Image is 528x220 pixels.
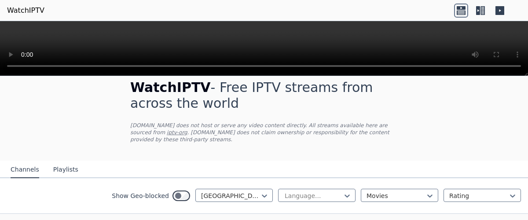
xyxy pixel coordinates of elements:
h1: - Free IPTV streams from across the world [130,80,398,111]
p: [DOMAIN_NAME] does not host or serve any video content directly. All streams available here are s... [130,122,398,143]
span: WatchIPTV [130,80,211,95]
label: Show Geo-blocked [112,191,169,200]
a: iptv-org [167,129,187,136]
a: WatchIPTV [7,5,44,16]
button: Channels [11,161,39,178]
button: Playlists [53,161,78,178]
